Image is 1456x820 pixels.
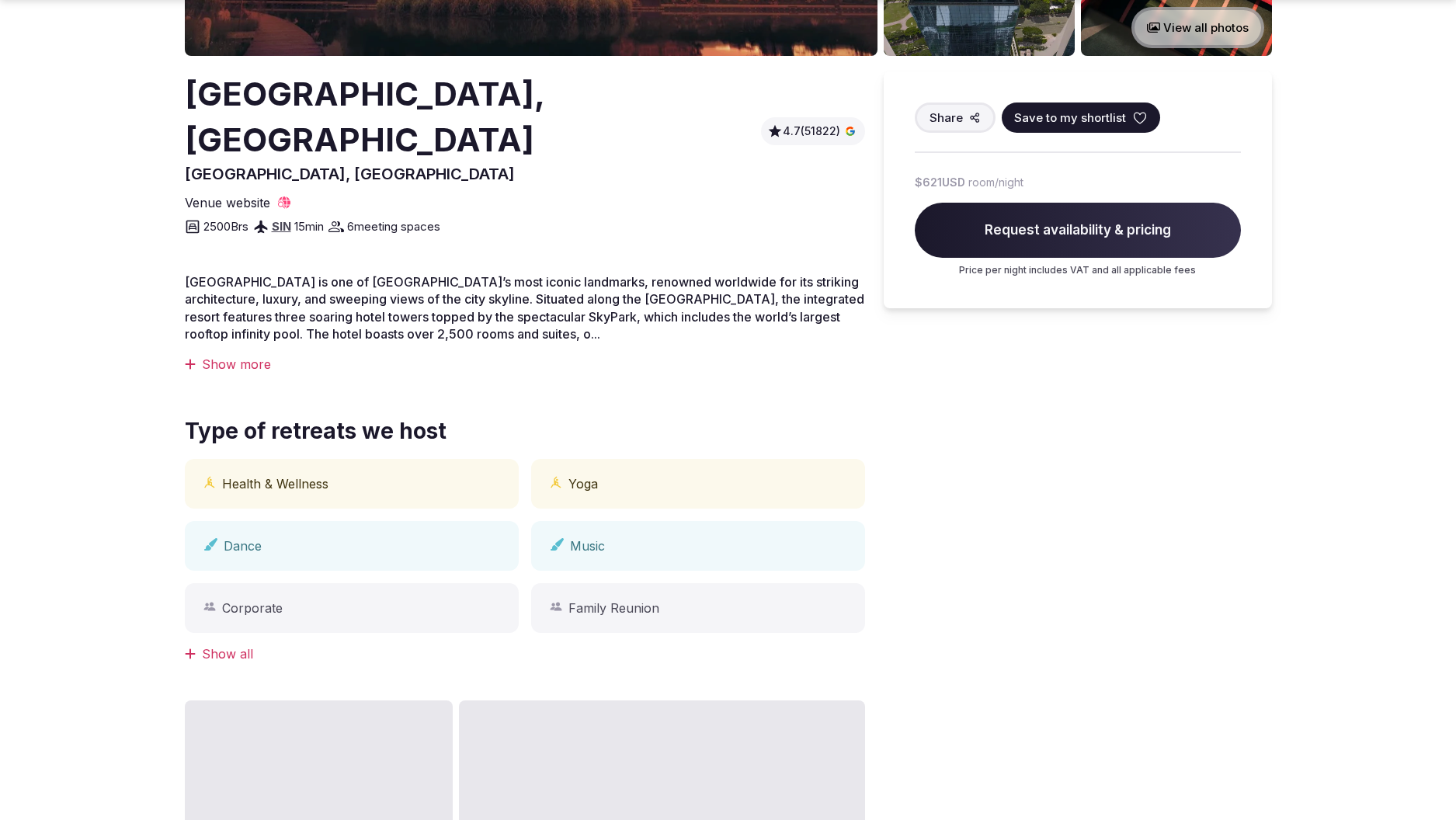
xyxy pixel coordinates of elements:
[347,218,440,235] span: 6 meeting spaces
[185,274,864,342] span: [GEOGRAPHIC_DATA] is one of [GEOGRAPHIC_DATA]’s most iconic landmarks, renowned worldwide for its...
[185,645,865,662] div: Show all
[783,123,840,139] span: 4.7 (51822)
[185,416,447,446] span: Type of retreats we host
[968,175,1023,190] span: room/night
[1014,109,1126,126] span: Save to my shortlist
[185,71,755,163] h2: [GEOGRAPHIC_DATA], [GEOGRAPHIC_DATA]
[1131,7,1264,48] button: View all photos
[915,264,1241,277] p: Price per night includes VAT and all applicable fees
[767,123,859,139] button: 4.7(51822)
[915,203,1241,259] span: Request availability & pricing
[915,102,996,133] button: Share
[185,165,515,183] span: [GEOGRAPHIC_DATA], [GEOGRAPHIC_DATA]
[185,194,270,211] span: Venue website
[915,175,965,190] span: $621 USD
[930,109,963,126] span: Share
[294,218,324,235] span: 15 min
[272,219,291,234] a: SIN
[203,218,248,235] span: 2500 Brs
[185,194,292,211] a: Venue website
[185,356,865,373] div: Show more
[1002,102,1160,133] button: Save to my shortlist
